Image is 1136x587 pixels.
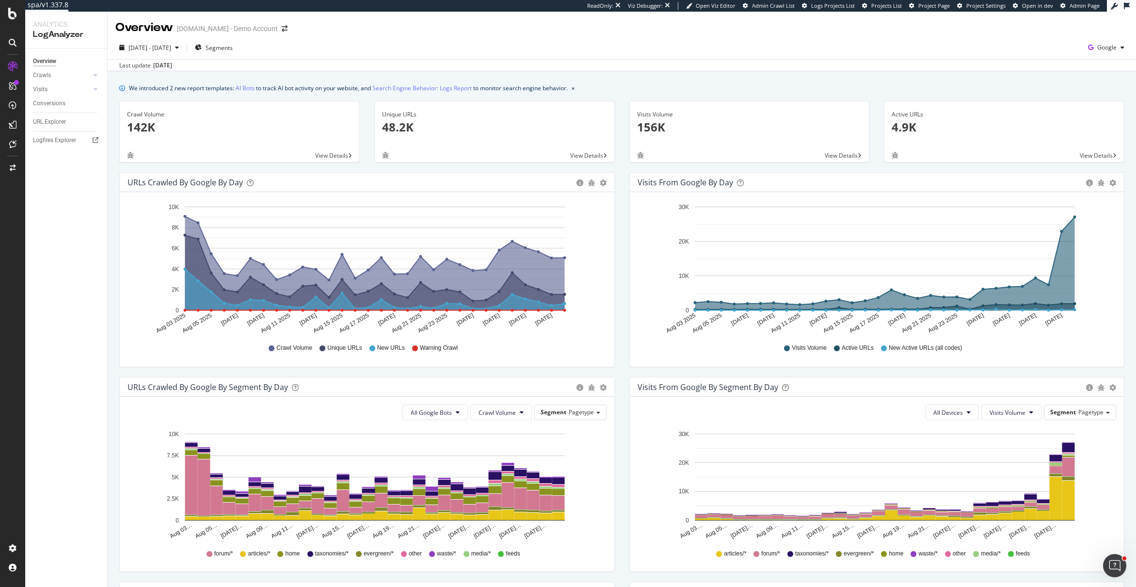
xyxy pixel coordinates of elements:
button: close banner [569,81,577,95]
text: [DATE] [455,312,475,327]
text: [DATE] [377,312,396,327]
svg: A chart. [128,428,603,540]
span: Segment [1050,408,1076,416]
div: Analytics [33,19,99,29]
span: All Google Bots [411,408,452,417]
div: Conversions [33,98,65,109]
p: 142K [127,119,352,135]
div: bug [892,152,898,159]
div: bug [382,152,389,159]
button: [DATE] - [DATE] [115,40,183,55]
text: 10K [169,431,179,438]
a: Overview [33,56,100,66]
text: Aug 15 2025 [312,312,344,334]
text: [DATE] [508,312,527,327]
span: View Details [825,151,858,160]
text: [DATE] [1044,312,1063,327]
iframe: Intercom live chat [1103,554,1126,577]
text: [DATE] [298,312,318,327]
span: Open in dev [1022,2,1053,9]
div: A chart. [638,428,1113,540]
div: circle-info [576,179,583,186]
div: Unique URLs [382,110,607,119]
div: info banner [119,83,1124,93]
text: Aug 23 2025 [416,312,448,334]
div: URL Explorer [33,117,66,127]
a: Open in dev [1013,2,1053,10]
span: articles/* [248,550,270,558]
div: arrow-right-arrow-left [282,25,288,32]
button: All Google Bots [402,405,468,420]
text: Aug 03 2025 [665,312,697,334]
span: waste/* [437,550,456,558]
div: circle-info [1086,179,1093,186]
text: [DATE] [887,312,906,327]
span: All Devices [933,408,963,417]
span: Visits Volume [792,344,827,352]
span: Pagetype [569,408,594,416]
text: [DATE] [534,312,553,327]
text: Aug 23 2025 [927,312,959,334]
span: Active URLs [842,344,874,352]
a: Search Engine Behavior: Logs Report [372,83,472,93]
p: 48.2K [382,119,607,135]
a: Conversions [33,98,100,109]
span: Open Viz Editor [696,2,736,9]
span: taxonomies/* [315,550,349,558]
div: URLs Crawled by Google By Segment By Day [128,382,288,392]
span: other [409,550,422,558]
span: evergreen/* [844,550,874,558]
text: 10K [169,204,179,211]
button: Google [1084,40,1128,55]
div: Visits Volume [637,110,862,119]
text: Aug 03 2025 [155,312,187,334]
span: media/* [471,550,491,558]
span: Visits Volume [990,408,1025,417]
text: 20K [678,459,688,466]
text: Aug 21 2025 [390,312,422,334]
a: Projects List [862,2,902,10]
div: bug [588,384,595,391]
div: Viz Debugger: [628,2,663,10]
div: bug [127,152,134,159]
text: Aug 05 2025 [691,312,723,334]
div: [DATE] [153,61,172,70]
text: 0 [176,517,179,524]
span: Warning Crawl [420,344,458,352]
span: taxonomies/* [795,550,829,558]
span: Logs Projects List [811,2,855,9]
div: We introduced 2 new report templates: to track AI bot activity on your website, and to monitor se... [129,83,568,93]
a: Logs Projects List [802,2,855,10]
span: forum/* [761,550,780,558]
span: Crawl Volume [276,344,312,352]
span: New URLs [377,344,405,352]
text: 2K [172,286,179,293]
span: home [285,550,300,558]
span: forum/* [214,550,233,558]
a: URL Explorer [33,117,100,127]
div: LogAnalyzer [33,29,99,40]
button: Visits Volume [981,405,1041,420]
div: Logfiles Explorer [33,135,76,146]
a: Admin Crawl List [743,2,795,10]
span: Segment [541,408,566,416]
div: Visits [33,84,48,95]
div: Visits from Google by day [638,178,733,187]
div: bug [1098,179,1104,186]
span: View Details [315,151,348,160]
text: 10K [678,489,688,495]
text: 30K [678,204,688,211]
span: other [953,550,966,558]
span: [DATE] - [DATE] [128,44,171,52]
div: bug [1098,384,1104,391]
div: Overview [115,19,173,36]
span: Segments [206,44,233,52]
div: A chart. [638,200,1113,335]
div: circle-info [576,384,583,391]
a: Open Viz Editor [686,2,736,10]
p: 156K [637,119,862,135]
button: All Devices [925,405,979,420]
svg: A chart. [128,200,603,335]
div: gear [600,384,607,391]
